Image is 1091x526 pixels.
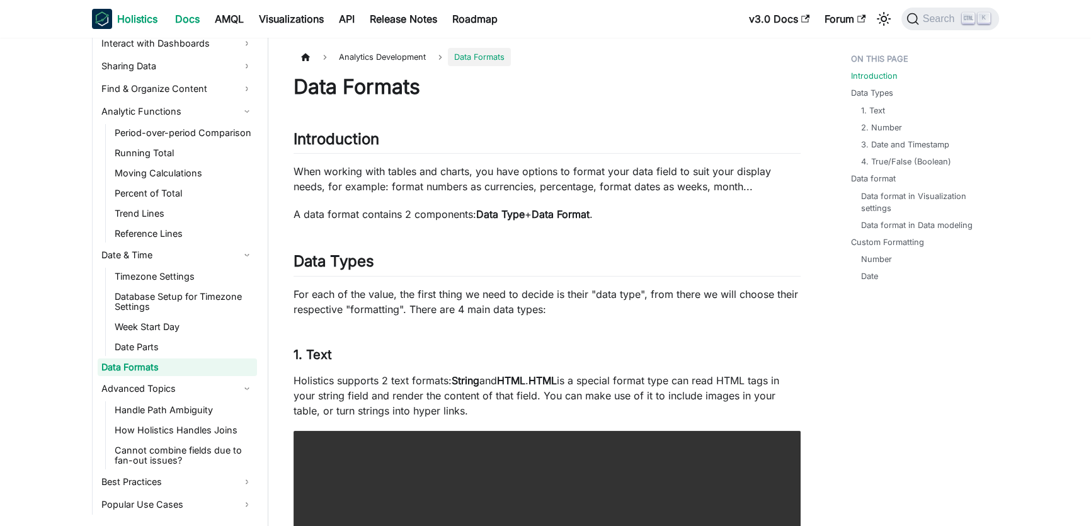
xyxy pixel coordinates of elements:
[92,9,112,29] img: Holistics
[98,358,257,376] a: Data Formats
[851,236,924,248] a: Custom Formatting
[294,252,801,276] h2: Data Types
[978,13,990,24] kbd: K
[919,13,962,25] span: Search
[294,130,801,154] h2: Introduction
[111,164,257,182] a: Moving Calculations
[111,268,257,285] a: Timezone Settings
[861,270,878,282] a: Date
[294,207,801,222] p: A data format contains 2 components: + .
[445,9,505,29] a: Roadmap
[98,79,257,99] a: Find & Organize Content
[98,472,257,492] a: Best Practices
[111,401,257,419] a: Handle Path Ambiguity
[861,156,951,168] a: 4. True/False (Boolean)
[111,442,257,469] a: Cannot combine fields due to fan-out issues?
[111,205,257,222] a: Trend Lines
[294,373,801,418] p: Holistics supports 2 text formats: and . is a special format type can read HTML tags in your stri...
[861,105,885,117] a: 1. Text
[851,87,893,99] a: Data Types
[861,190,986,214] a: Data format in Visualization settings
[117,11,157,26] b: Holistics
[851,70,898,82] a: Introduction
[111,144,257,162] a: Running Total
[331,9,362,29] a: API
[92,9,157,29] a: HolisticsHolistics
[528,374,557,387] strong: HTML
[111,225,257,243] a: Reference Lines
[111,124,257,142] a: Period-over-period Comparison
[111,421,257,439] a: How Holistics Handles Joins
[294,48,801,66] nav: Breadcrumbs
[741,9,817,29] a: v3.0 Docs
[111,185,257,202] a: Percent of Total
[168,9,207,29] a: Docs
[817,9,873,29] a: Forum
[874,9,894,29] button: Switch between dark and light mode (currently light mode)
[497,374,525,387] strong: HTML
[98,101,257,122] a: Analytic Functions
[111,338,257,356] a: Date Parts
[861,219,973,231] a: Data format in Data modeling
[98,495,257,515] a: Popular Use Cases
[98,245,257,265] a: Date & Time
[294,164,801,194] p: When working with tables and charts, you have options to format your data field to suit your disp...
[111,318,257,336] a: Week Start Day
[452,374,479,387] strong: String
[861,139,949,151] a: 3. Date and Timestamp
[98,33,257,54] a: Interact with Dashboards
[362,9,445,29] a: Release Notes
[98,379,257,399] a: Advanced Topics
[448,48,511,66] span: Data Formats
[294,287,801,317] p: For each of the value, the first thing we need to decide is their "data type", from there we will...
[294,347,801,363] h3: 1. Text
[532,208,590,220] strong: Data Format
[79,38,268,526] nav: Docs sidebar
[861,253,892,265] a: Number
[294,74,801,100] h1: Data Formats
[251,9,331,29] a: Visualizations
[476,208,525,220] strong: Data Type
[98,56,257,76] a: Sharing Data
[861,122,902,134] a: 2. Number
[207,9,251,29] a: AMQL
[111,288,257,316] a: Database Setup for Timezone Settings
[901,8,999,30] button: Search (Ctrl+K)
[294,48,317,66] a: Home page
[333,48,432,66] span: Analytics Development
[851,173,896,185] a: Data format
